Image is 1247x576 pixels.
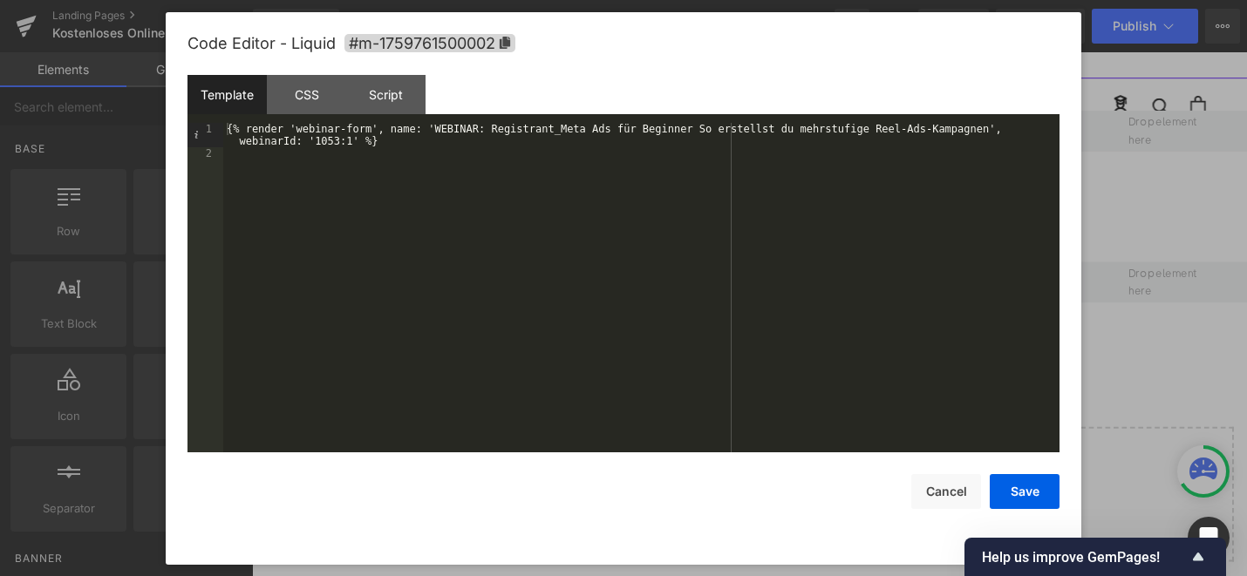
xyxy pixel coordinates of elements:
h2: Bald kannst du dich hier zum nächsten kostenlosen Online-Seminar anmelden. [189,62,867,134]
a: Add Single Section [535,438,692,473]
div: Script [346,75,426,114]
div: 2 [187,147,223,159]
button: Show survey - Help us improve GemPages! [982,546,1209,567]
div: Template [187,75,267,114]
span: Help us improve GemPages! [982,549,1188,566]
div: CSS [267,75,346,114]
button: Save [990,474,1060,509]
div: 1 [187,123,223,147]
p: or Drag & Drop elements from left sidebar [42,487,1013,499]
a: Explore Blocks [364,438,521,473]
div: Open Intercom Messenger [1188,517,1230,559]
span: Code Editor - Liquid [187,34,336,52]
span: Click to copy [344,34,515,52]
button: Cancel [911,474,981,509]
